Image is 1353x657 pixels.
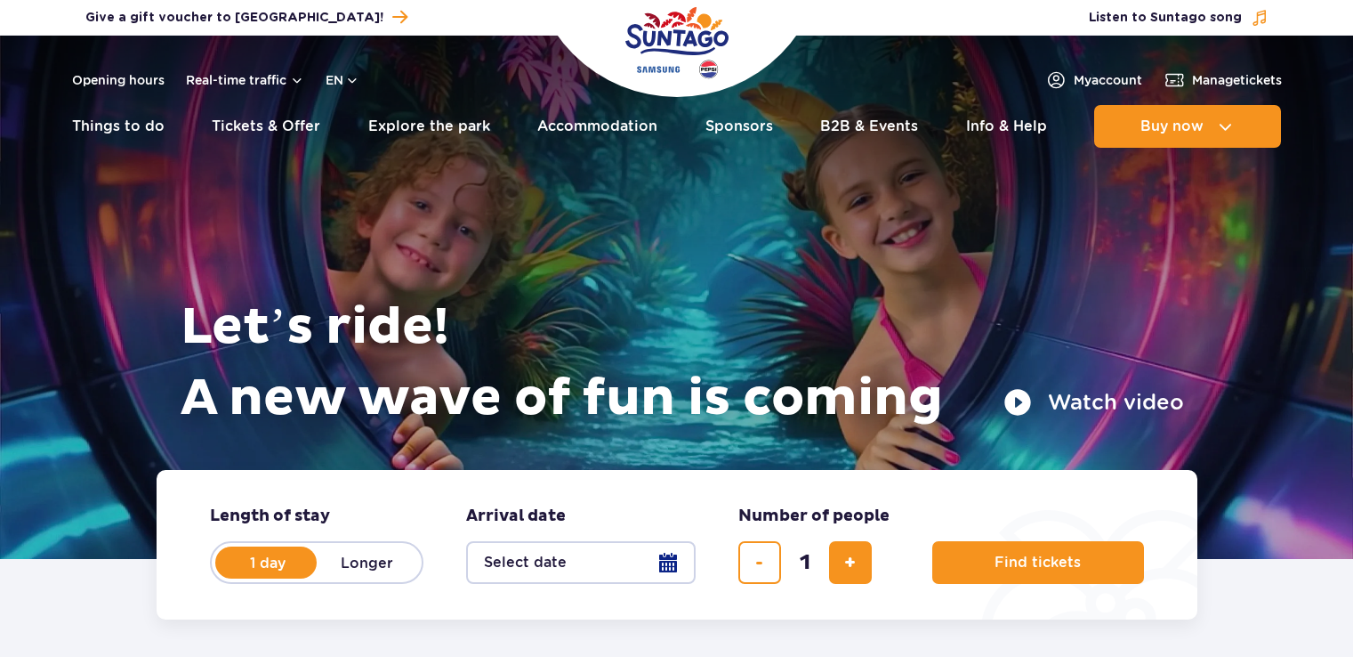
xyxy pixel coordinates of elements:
[72,71,165,89] a: Opening hours
[326,71,359,89] button: en
[466,506,566,527] span: Arrival date
[738,541,781,584] button: remove ticket
[1003,388,1184,417] button: Watch video
[217,544,318,581] label: 1 day
[1089,9,1268,27] button: Listen to Suntago song
[537,105,657,148] a: Accommodation
[1140,118,1204,134] span: Buy now
[181,292,1184,434] h1: Let’s ride! A new wave of fun is coming
[705,105,773,148] a: Sponsors
[995,555,1081,571] span: Find tickets
[1192,71,1282,89] span: Manage tickets
[966,105,1047,148] a: Info & Help
[85,9,383,27] span: Give a gift voucher to [GEOGRAPHIC_DATA]!
[466,541,696,584] button: Select date
[820,105,918,148] a: B2B & Events
[829,541,872,584] button: add ticket
[1089,9,1242,27] span: Listen to Suntago song
[738,506,890,527] span: Number of people
[368,105,490,148] a: Explore the park
[784,541,826,584] input: number of tickets
[1164,69,1282,91] a: Managetickets
[1045,69,1142,91] a: Myaccount
[85,5,407,29] a: Give a gift voucher to [GEOGRAPHIC_DATA]!
[212,105,320,148] a: Tickets & Offer
[157,470,1197,620] form: Planning your visit to Park of Poland
[1094,105,1281,148] button: Buy now
[72,105,165,148] a: Things to do
[186,73,304,87] button: Real-time traffic
[1074,71,1142,89] span: My account
[317,544,418,581] label: Longer
[210,506,330,527] span: Length of stay
[932,541,1144,584] button: Find tickets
